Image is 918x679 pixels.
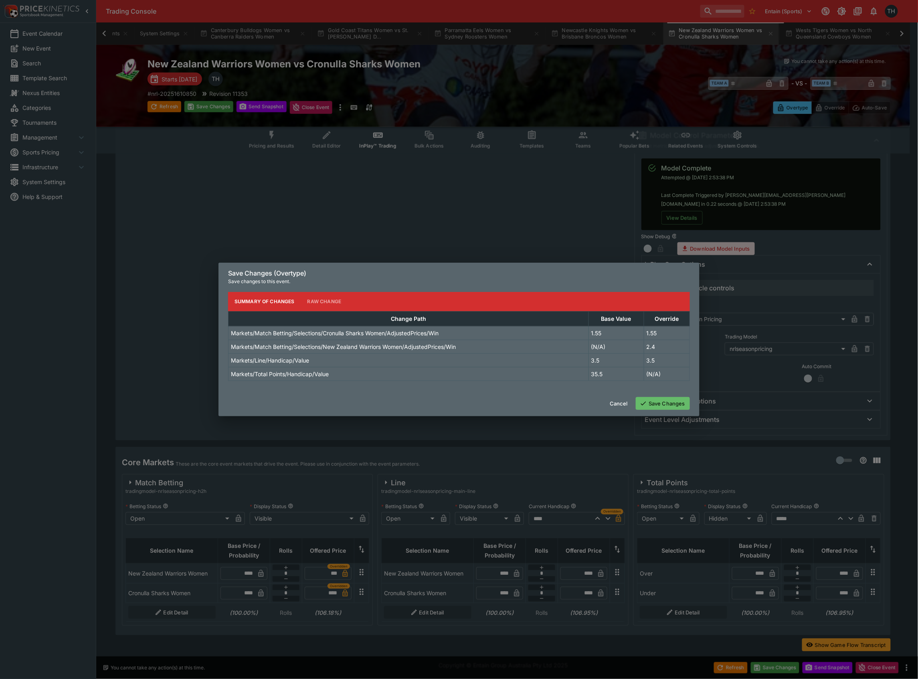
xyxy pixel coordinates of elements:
[231,343,456,351] p: Markets/Match Betting/Selections/New Zealand Warriors Women/AdjustedPrices/Win
[231,356,309,365] p: Markets/Line/Handicap/Value
[231,329,439,337] p: Markets/Match Betting/Selections/Cronulla Sharks Women/AdjustedPrices/Win
[605,397,633,410] button: Cancel
[588,340,644,353] td: (N/A)
[228,292,301,311] button: Summary of Changes
[644,340,690,353] td: 2.4
[228,311,589,326] th: Change Path
[228,269,690,278] h6: Save Changes (Overtype)
[301,292,348,311] button: Raw Change
[588,326,644,340] td: 1.55
[636,397,690,410] button: Save Changes
[588,367,644,381] td: 35.5
[644,311,690,326] th: Override
[644,353,690,367] td: 3.5
[231,370,329,378] p: Markets/Total Points/Handicap/Value
[644,326,690,340] td: 1.55
[644,367,690,381] td: (N/A)
[588,311,644,326] th: Base Value
[228,278,690,286] p: Save changes to this event.
[588,353,644,367] td: 3.5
